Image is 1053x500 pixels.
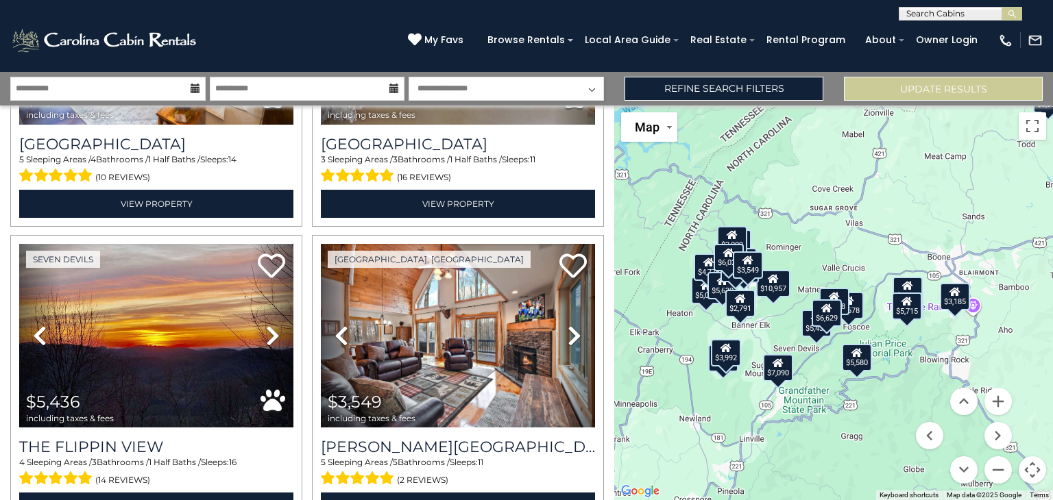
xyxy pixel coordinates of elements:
span: (14 reviews) [95,471,150,489]
div: Sleeping Areas / Bathrooms / Sleeps: [19,153,293,186]
span: 1 Half Baths / [450,154,502,164]
div: Sleeping Areas / Bathrooms / Sleeps: [321,153,595,186]
span: 3 [321,154,326,164]
span: 16 [229,457,237,467]
button: Change map style [621,112,677,142]
button: Move right [984,422,1012,449]
div: $5,436 [801,310,832,337]
span: $6,228 [26,89,80,109]
span: 11 [478,457,483,467]
img: phone-regular-white.png [998,33,1013,48]
span: $5,436 [26,392,80,412]
button: Map camera controls [1019,456,1046,484]
a: Local Area Guide [578,29,677,51]
a: View Property [19,190,293,218]
span: including taxes & fees [328,110,415,119]
a: [GEOGRAPHIC_DATA], [GEOGRAPHIC_DATA] [328,251,531,268]
span: 5 [393,457,398,467]
span: (16 reviews) [397,168,451,186]
div: $10,957 [756,270,790,297]
span: 14 [228,154,237,164]
h3: Rudolph Resort [321,438,595,456]
div: $3,508 [819,288,849,315]
span: 11 [530,154,535,164]
button: Update Results [844,77,1043,101]
span: 5 [19,154,24,164]
div: $3,185 [940,283,970,310]
div: Sleeping Areas / Bathrooms / Sleeps: [19,456,293,489]
div: $7,090 [763,354,793,382]
button: Move up [950,388,978,415]
button: Move down [950,456,978,484]
div: $6,629 [812,299,842,327]
div: $2,791 [725,290,755,317]
h3: Beech Mountain Vista [19,135,293,153]
button: Zoom in [984,388,1012,415]
a: Add to favorites [559,252,587,282]
button: Toggle fullscreen view [1019,112,1046,140]
a: [GEOGRAPHIC_DATA] [19,135,293,153]
img: Google [618,482,663,500]
div: $5,630 [707,272,738,299]
button: Keyboard shortcuts [880,490,939,500]
div: $3,279 [893,277,923,304]
span: (2 reviews) [397,471,448,489]
div: $3,549 [733,251,763,279]
span: (10 reviews) [95,168,150,186]
div: $3,992 [711,339,741,366]
button: Move left [916,422,943,449]
div: $5,580 [842,344,872,371]
a: The Flippin View [19,438,293,456]
div: $2,009 [717,226,747,253]
h3: Chimney Island [321,135,595,153]
div: $5,715 [892,292,922,320]
div: $5,565 [708,345,738,372]
a: About [858,29,903,51]
div: $4,776 [694,253,724,281]
a: Real Estate [683,29,753,51]
a: Add to favorites [258,252,285,282]
span: 1 Half Baths / [149,457,201,467]
a: Rental Program [760,29,852,51]
img: thumbnail_164470808.jpeg [19,244,293,427]
a: Terms (opens in new tab) [1030,491,1049,499]
div: $5,095 [691,277,721,304]
span: 4 [90,154,96,164]
span: 1 Half Baths / [148,154,200,164]
a: Open this area in Google Maps (opens a new window) [618,482,663,500]
span: $5,715 [328,89,376,109]
a: [GEOGRAPHIC_DATA] [321,135,595,153]
a: My Favs [408,33,467,48]
button: Zoom out [984,456,1012,484]
span: including taxes & fees [26,414,114,423]
a: Refine Search Filters [625,77,823,101]
span: including taxes & fees [26,110,114,119]
img: mail-regular-white.png [1028,33,1043,48]
img: White-1-2.png [10,27,200,54]
img: thumbnail_163281444.jpeg [321,244,595,427]
span: 3 [393,154,398,164]
span: Map data ©2025 Google [947,491,1021,499]
a: View Property [321,190,595,218]
div: $6,028 [714,244,744,271]
div: Sleeping Areas / Bathrooms / Sleeps: [321,456,595,489]
span: 4 [19,457,25,467]
a: Seven Devils [26,251,100,268]
span: $3,549 [328,392,382,412]
span: Map [635,120,659,134]
span: 3 [92,457,97,467]
span: My Favs [424,33,463,47]
a: [PERSON_NAME][GEOGRAPHIC_DATA] [321,438,595,456]
span: including taxes & fees [328,414,415,423]
a: Owner Login [909,29,984,51]
a: Browse Rentals [481,29,572,51]
span: 5 [321,457,326,467]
